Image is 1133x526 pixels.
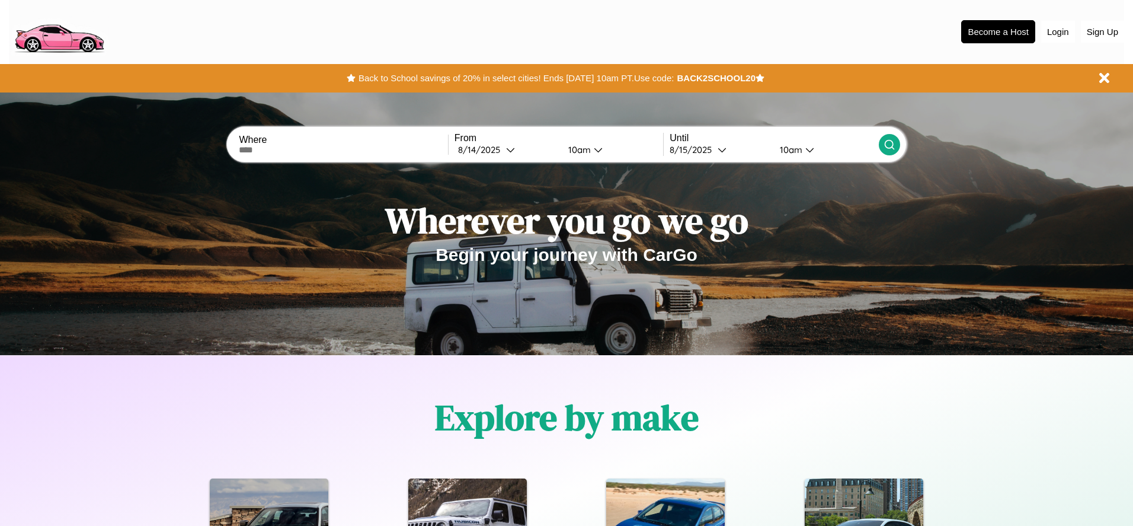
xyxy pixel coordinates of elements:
button: Become a Host [961,20,1035,43]
label: Where [239,135,447,145]
h1: Explore by make [435,393,699,442]
button: 8/14/2025 [455,144,559,156]
div: 10am [774,144,805,155]
button: 10am [559,144,663,156]
div: 8 / 15 / 2025 [670,144,718,155]
label: Until [670,133,878,144]
button: Sign Up [1081,21,1124,43]
img: logo [9,6,109,56]
div: 10am [562,144,594,155]
div: 8 / 14 / 2025 [458,144,506,155]
button: 10am [770,144,878,156]
b: BACK2SCHOOL20 [677,73,756,83]
button: Back to School savings of 20% in select cities! Ends [DATE] 10am PT.Use code: [356,70,677,87]
label: From [455,133,663,144]
button: Login [1041,21,1075,43]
